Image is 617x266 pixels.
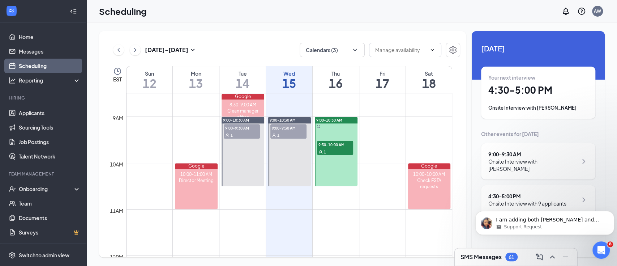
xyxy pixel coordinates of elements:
h1: 12 [127,77,172,89]
iframe: Intercom live chat [592,241,610,259]
h1: 17 [359,77,406,89]
a: October 17, 2025 [359,66,406,93]
div: Team Management [9,171,79,177]
a: October 18, 2025 [406,66,452,93]
h1: 4:30 - 5:00 PM [488,84,588,96]
div: 12pm [108,253,125,261]
svg: Sync [317,124,320,128]
a: Team [19,196,81,211]
a: Sourcing Tools [19,120,81,135]
span: [DATE] [481,43,595,54]
span: EST [113,76,122,83]
h1: 15 [266,77,312,89]
a: Talent Network [19,149,81,164]
svg: QuestionInfo [577,7,586,16]
h1: 14 [219,77,266,89]
span: 1 [277,133,279,138]
svg: User [225,133,230,138]
h1: 13 [173,77,219,89]
div: Onsite Interview with [PERSON_NAME] [488,104,588,111]
button: ChevronRight [130,45,141,55]
div: Hiring [9,95,79,101]
button: ChevronUp [547,251,558,263]
span: 9:00-10:30 AM [223,118,249,123]
div: Sat [406,70,452,77]
div: Switch to admin view [19,252,69,259]
div: Google [175,163,218,169]
a: Home [19,30,81,44]
div: Your next interview [488,74,588,81]
div: Google [408,163,450,169]
h1: Scheduling [99,5,147,17]
button: ChevronLeft [113,45,124,55]
div: Director Meeting [175,177,218,183]
span: 9:00-9:30 AM [270,124,307,131]
div: Other events for [DATE] [481,130,595,138]
h3: SMS Messages [460,253,502,261]
button: Calendars (3)ChevronDown [300,43,365,57]
div: Tue [219,70,266,77]
a: Scheduling [19,59,81,73]
iframe: Intercom notifications message [472,196,617,246]
svg: Clock [113,67,122,76]
div: Mon [173,70,219,77]
span: 9:00-10:30 AM [316,118,342,123]
svg: ChevronDown [351,46,359,54]
svg: Notifications [561,7,570,16]
svg: UserCheck [9,185,16,193]
svg: ChevronUp [548,253,557,261]
a: October 14, 2025 [219,66,266,93]
span: I am adding both [PERSON_NAME] and [PERSON_NAME] to the ticket so that our Engineers can check on... [23,21,127,56]
a: Job Postings [19,135,81,149]
button: ComposeMessage [534,251,545,263]
a: Messages [19,44,81,59]
div: 4:30 - 5:00 PM [488,193,566,200]
svg: SmallChevronDown [188,46,197,54]
a: October 16, 2025 [313,66,359,93]
h1: 16 [313,77,359,89]
svg: Settings [9,252,16,259]
a: Documents [19,211,81,225]
input: Manage availability [375,46,427,54]
svg: Collapse [70,8,77,15]
svg: ChevronRight [579,157,588,166]
svg: ComposeMessage [535,253,544,261]
a: October 12, 2025 [127,66,172,93]
div: AW [594,8,601,14]
h3: [DATE] - [DATE] [145,46,188,54]
div: Wed [266,70,312,77]
div: Thu [313,70,359,77]
a: Applicants [19,106,81,120]
svg: User [272,133,276,138]
span: 1 [324,149,326,155]
div: 10:00-11:00 AM [175,171,218,177]
div: 9:00 - 9:30 AM [488,151,578,158]
span: 9:00-9:30 AM [224,124,260,131]
svg: ChevronRight [132,46,139,54]
svg: Analysis [9,77,16,84]
span: 1 [231,133,233,138]
div: 61 [509,254,514,260]
a: October 13, 2025 [173,66,219,93]
div: Onboarding [19,185,74,193]
svg: Settings [449,46,457,54]
svg: ChevronLeft [115,46,122,54]
span: 9:00-10:30 AM [270,118,296,123]
span: 8 [607,241,613,247]
button: Minimize [560,251,571,263]
div: 8:30-9:00 AM [222,102,264,108]
span: 9:30-10:00 AM [317,141,353,148]
div: Onsite Interview with [PERSON_NAME] [488,158,578,172]
span: Support Request [31,28,69,34]
div: Fri [359,70,406,77]
div: Google [222,94,264,100]
button: Settings [446,43,460,57]
div: Sun [127,70,172,77]
div: 10am [108,160,125,168]
a: SurveysCrown [19,225,81,240]
div: Clean manager office [222,108,264,120]
div: 9am [111,114,125,122]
